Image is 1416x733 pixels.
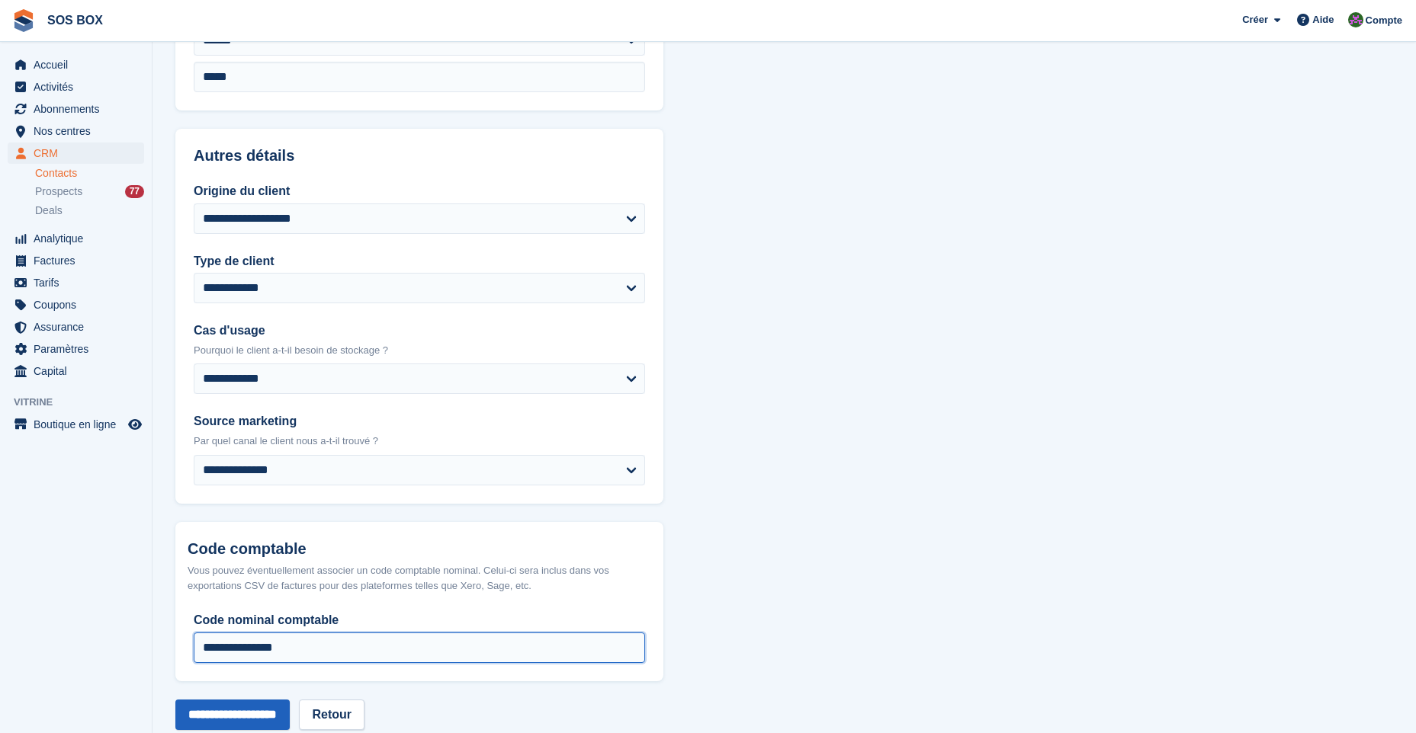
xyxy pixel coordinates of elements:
[8,120,144,142] a: menu
[34,250,125,271] span: Factures
[8,250,144,271] a: menu
[8,272,144,293] a: menu
[34,360,125,382] span: Capital
[194,322,645,340] label: Cas d'usage
[34,142,125,164] span: CRM
[35,184,144,200] a: Prospects 77
[194,611,645,629] label: Code nominal comptable
[1242,12,1268,27] span: Créer
[35,203,63,218] span: Deals
[125,185,144,198] div: 77
[1312,12,1334,27] span: Aide
[34,98,125,120] span: Abonnements
[34,120,125,142] span: Nos centres
[8,360,144,382] a: menu
[34,294,125,315] span: Coupons
[34,414,125,435] span: Boutique en ligne
[1366,13,1402,28] span: Compte
[194,412,645,431] label: Source marketing
[194,182,645,200] label: Origine du client
[194,434,645,449] p: Par quel canal le client nous a-t-il trouvé ?
[35,203,144,219] a: Deals
[8,142,144,164] a: menu
[34,338,125,360] span: Paramètres
[1348,12,1363,27] img: ALEXANDRE SOUBIRA
[8,316,144,338] a: menu
[12,9,35,32] img: stora-icon-8386f47178a22dfd0bd8f6a31ec36ba5ce8667c1dd55bd0f319d3a0aa187defe.svg
[34,316,125,338] span: Assurance
[188,563,651,593] div: Vous pouvez éventuellement associer un code comptable nominal. Celui-ci sera inclus dans vos expo...
[188,540,651,558] h2: Code comptable
[14,395,152,410] span: Vitrine
[194,252,645,270] label: Type de client
[35,166,144,181] a: Contacts
[8,294,144,315] a: menu
[35,184,82,199] span: Prospects
[8,228,144,249] a: menu
[34,272,125,293] span: Tarifs
[194,343,645,358] p: Pourquoi le client a-t-il besoin de stockage ?
[8,76,144,98] a: menu
[8,98,144,120] a: menu
[8,414,144,435] a: menu
[34,54,125,75] span: Accueil
[41,8,109,33] a: SOS BOX
[8,54,144,75] a: menu
[34,228,125,249] span: Analytique
[126,415,144,434] a: Boutique d'aperçu
[34,76,125,98] span: Activités
[194,147,645,165] h2: Autres détails
[8,338,144,360] a: menu
[299,699,364,730] a: Retour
